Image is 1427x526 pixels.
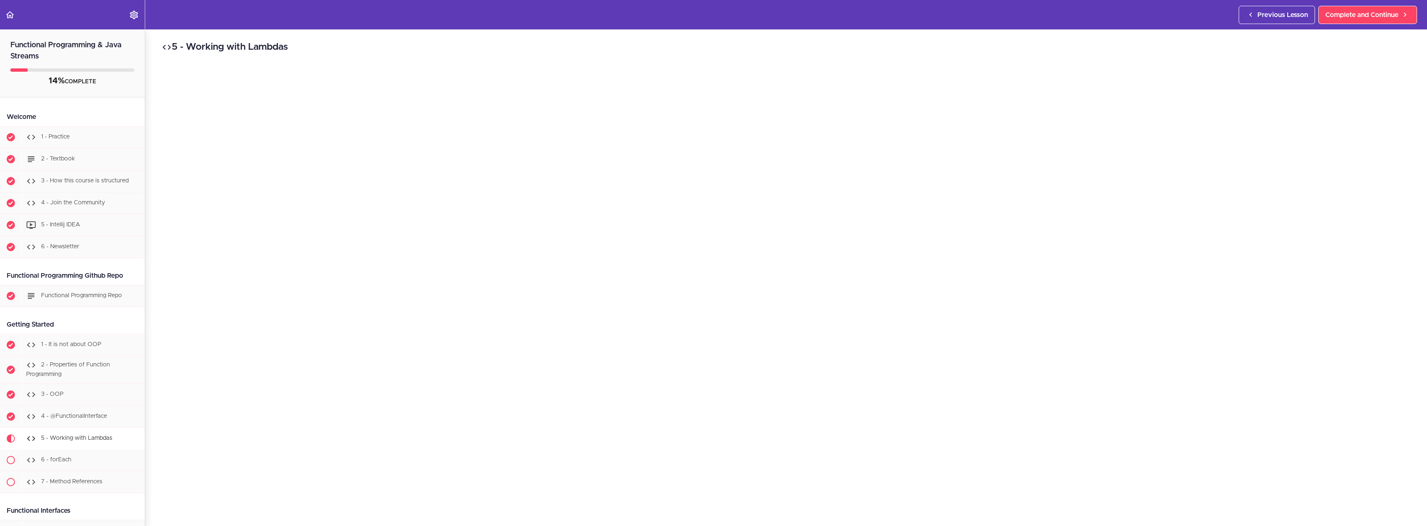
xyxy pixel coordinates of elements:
span: 2 - Textbook [41,156,75,162]
h2: 5 - Working with Lambdas [162,40,1410,54]
span: 3 - How this course is structured [41,178,129,184]
span: 3 - OOP [41,391,63,397]
span: 4 - @FunctionalInterface [41,413,107,419]
span: 1 - Practice [41,134,70,140]
a: Complete and Continue [1318,6,1417,24]
svg: Back to course curriculum [5,10,15,20]
span: Previous Lesson [1257,10,1308,20]
span: 6 - Newsletter [41,244,79,250]
span: 5 - Working with Lambdas [41,435,112,441]
svg: Settings Menu [129,10,139,20]
span: 7 - Method References [41,479,102,485]
span: Complete and Continue [1325,10,1398,20]
span: 1 - It is not about OOP [41,342,101,347]
div: COMPLETE [10,76,134,87]
span: Functional Programming Repo [41,293,122,298]
span: 6 - forEach [41,457,71,463]
span: 5 - Intellij IDEA [41,222,80,228]
span: 14% [49,77,65,85]
a: Previous Lesson [1239,6,1315,24]
span: 4 - Join the Community [41,200,105,206]
span: 2 - Properties of Function Programming [26,362,110,377]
